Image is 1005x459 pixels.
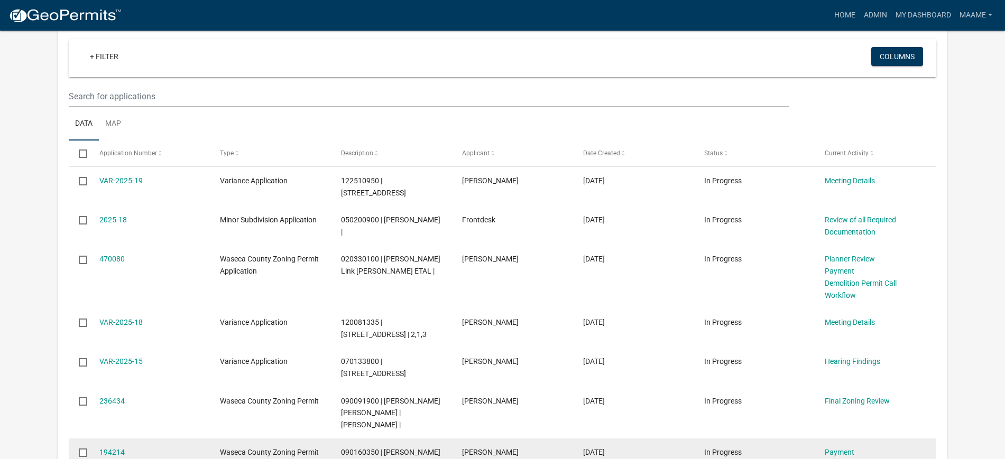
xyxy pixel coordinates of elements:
[825,149,869,157] span: Current Activity
[220,216,317,224] span: Minor Subdivision Application
[583,397,605,405] span: 03/22/2024
[331,140,452,166] datatable-header-cell: Description
[220,176,288,185] span: Variance Application
[69,140,89,166] datatable-header-cell: Select
[462,318,519,326] span: ERIN EDWARDS
[220,149,234,157] span: Type
[220,397,319,405] span: Waseca County Zoning Permit
[341,357,406,378] span: 070133800 | 17674 240TH ST | 8
[341,149,373,157] span: Description
[825,216,896,236] a: Review of all Required Documentation
[220,448,319,456] span: Waseca County Zoning Permit
[99,357,143,366] a: VAR-2025-15
[99,107,127,141] a: Map
[583,176,605,185] span: 09/18/2025
[815,140,936,166] datatable-header-cell: Current Activity
[694,140,815,166] datatable-header-cell: Status
[704,318,742,326] span: In Progress
[871,47,923,66] button: Columns
[830,5,860,25] a: Home
[583,149,620,157] span: Date Created
[99,397,125,405] a: 236434
[825,255,875,263] a: Planner Review
[583,448,605,456] span: 11/21/2023
[891,5,955,25] a: My Dashboard
[704,448,742,456] span: In Progress
[860,5,891,25] a: Admin
[210,140,331,166] datatable-header-cell: Type
[825,397,890,405] a: Final Zoning Review
[704,149,723,157] span: Status
[99,176,143,185] a: VAR-2025-19
[704,216,742,224] span: In Progress
[583,216,605,224] span: 09/16/2025
[220,318,288,326] span: Variance Application
[341,255,440,275] span: 020330100 | Laura Link Stewart ETAL |
[573,140,694,166] datatable-header-cell: Date Created
[825,176,875,185] a: Meeting Details
[462,255,519,263] span: Jennifer VonEnde
[825,267,854,275] a: Payment
[89,140,210,166] datatable-header-cell: Application Number
[825,318,875,326] a: Meeting Details
[69,86,789,107] input: Search for applications
[462,176,519,185] span: Matt Thompsen
[99,216,127,224] a: 2025-18
[220,357,288,366] span: Variance Application
[220,255,319,275] span: Waseca County Zoning Permit Application
[704,357,742,366] span: In Progress
[704,255,742,263] span: In Progress
[341,176,406,197] span: 122510950 | 37049 FAWN AVE | 2,7
[704,397,742,405] span: In Progress
[99,448,125,456] a: 194214
[341,318,427,339] span: 120081335 | 37516 CLEAR LAKE DR | 2,1,3
[825,279,897,299] a: Demolition Permit Call Workflow
[462,397,519,405] span: Becky Brewer
[825,448,854,456] a: Payment
[955,5,997,25] a: Maame
[462,149,490,157] span: Applicant
[462,448,519,456] span: Sonia Lara
[825,357,880,366] a: Hearing Findings
[583,255,605,263] span: 08/27/2025
[99,149,157,157] span: Application Number
[81,47,127,66] a: + Filter
[341,216,440,236] span: 050200900 | GARY G MITTELSTEADT |
[452,140,573,166] datatable-header-cell: Applicant
[462,357,519,366] span: Matt Holland
[69,107,99,141] a: Data
[341,397,440,429] span: 090091900 | WILLIAM DEREK BREWER | BECKY BREWER |
[462,216,495,224] span: Frontdesk
[99,255,125,263] a: 470080
[99,318,143,326] a: VAR-2025-18
[704,176,742,185] span: In Progress
[583,318,605,326] span: 08/27/2025
[583,357,605,366] span: 05/28/2025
